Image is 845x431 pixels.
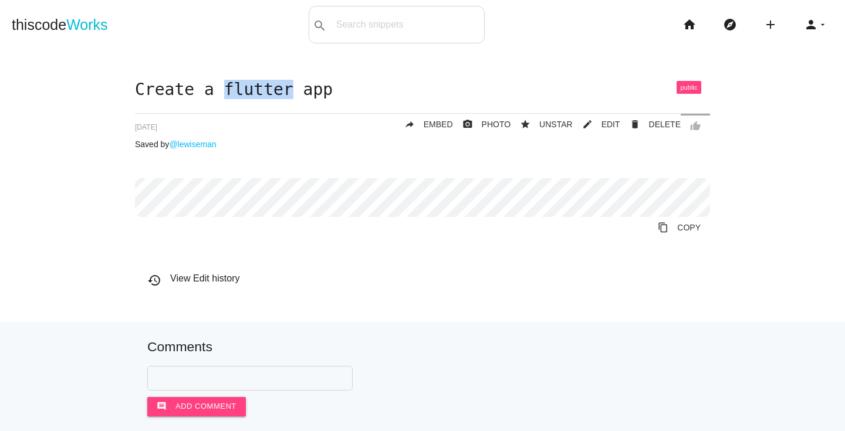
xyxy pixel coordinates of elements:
span: EDIT [601,120,620,129]
button: commentAdd comment [147,397,246,416]
i: comment [157,397,167,416]
i: star [520,114,530,135]
a: @lewiseman [169,140,216,149]
i: photo_camera [462,114,473,135]
i: content_copy [658,217,668,238]
span: UNSTAR [539,120,573,129]
button: starUNSTAR [511,114,573,135]
i: reply [404,114,415,135]
h6: View Edit history [147,273,710,284]
i: home [682,6,697,43]
p: Saved by [135,140,710,149]
span: EMBED [424,120,453,129]
i: explore [723,6,737,43]
a: photo_cameraPHOTO [453,114,511,135]
i: mode_edit [582,114,593,135]
a: mode_editEDIT [573,114,620,135]
i: person [804,6,818,43]
span: Works [66,16,107,33]
span: DELETE [649,120,681,129]
h1: Create a flutter app [135,81,710,99]
a: Copy to Clipboard [648,217,710,238]
i: history [147,273,161,287]
a: Delete Post [620,114,681,135]
i: add [763,6,778,43]
span: [DATE] [135,123,157,131]
i: delete [630,114,640,135]
span: PHOTO [482,120,511,129]
a: replyEMBED [395,114,453,135]
i: search [313,7,327,45]
button: search [309,6,330,43]
input: Search snippets [330,12,484,37]
h5: Comments [147,340,698,354]
i: arrow_drop_down [818,6,827,43]
a: thiscodeWorks [12,6,108,43]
